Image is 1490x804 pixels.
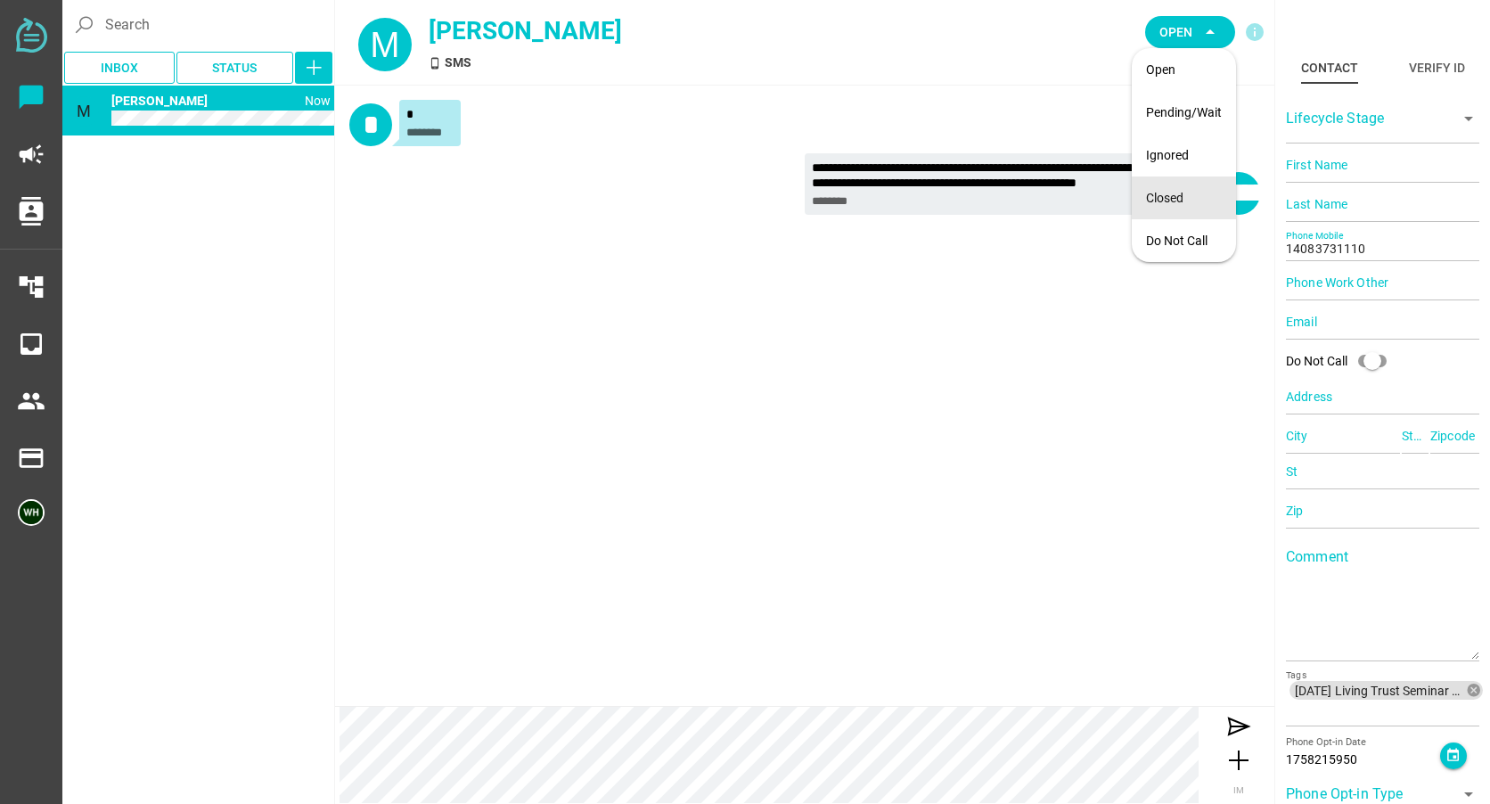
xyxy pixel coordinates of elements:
[1301,57,1358,78] div: Contact
[18,499,45,526] img: 5edff51079ed9903661a2266-30.png
[1458,108,1479,129] i: arrow_drop_down
[17,387,45,415] i: people
[429,53,881,72] div: SMS
[17,197,45,226] i: contacts
[17,83,45,111] i: chat_bubble
[1244,21,1265,43] i: info
[1286,265,1479,300] input: Phone Work Other
[1146,191,1222,206] div: Closed
[370,25,399,64] span: M
[1286,418,1400,454] input: City
[17,140,45,168] i: campaign
[1146,105,1222,120] div: Pending/Wait
[1159,21,1192,43] span: Open
[1286,751,1440,769] div: 1758215950
[1286,147,1479,183] input: First Name
[1402,418,1429,454] input: State
[1286,703,1479,725] input: [DATE] Living Trust Seminar 2 seat reminder text.csvTags
[1409,57,1465,78] div: Verify ID
[93,119,106,132] i: SMS
[1430,418,1479,454] input: Zipcode
[1286,379,1479,414] input: Address
[176,52,294,84] button: Status
[1286,352,1347,371] div: Do Not Call
[212,57,257,78] span: Status
[16,18,47,53] img: svg+xml;base64,PD94bWwgdmVyc2lvbj0iMS4wIiBlbmNvZGluZz0iVVRGLTgiPz4KPHN2ZyB2ZXJzaW9uPSIxLjEiIHZpZX...
[64,52,175,84] button: Inbox
[1286,555,1479,660] textarea: Comment
[1145,16,1235,48] button: Open
[1146,148,1222,163] div: Ignored
[17,330,45,358] i: inbox
[429,12,881,50] div: [PERSON_NAME]
[101,57,138,78] span: Inbox
[1445,748,1461,763] i: event
[1286,454,1479,489] input: St
[1466,683,1482,699] i: cancel
[1286,186,1479,222] input: Last Name
[17,273,45,301] i: account_tree
[17,444,45,472] i: payment
[77,102,91,120] span: M
[1233,785,1244,795] span: IM
[1199,21,1221,43] i: arrow_drop_down
[1286,735,1440,751] div: Phone Opt-in Date
[1286,304,1479,340] input: Email
[1146,234,1222,249] div: Do Not Call
[1146,62,1222,78] div: Open
[1286,493,1479,529] input: Zip
[305,94,331,108] span: 1758231961
[1286,343,1397,379] div: Do Not Call
[1295,683,1465,699] span: [DATE] Living Trust Seminar 2 seat reminder text.csv
[1286,226,1479,261] input: Phone Mobile
[111,94,208,108] span: 14083731110
[429,57,441,70] i: SMS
